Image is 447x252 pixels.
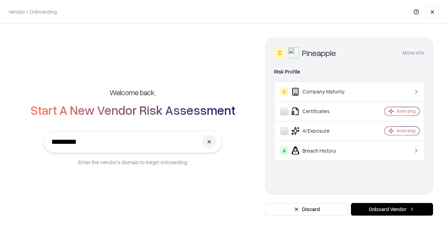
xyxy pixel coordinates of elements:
div: C [280,87,288,96]
div: C [274,47,285,58]
h2: Start A New Vendor Risk Assessment [30,103,235,117]
div: Analyzing [397,108,416,114]
div: Risk Profile [274,68,424,76]
button: Discard [265,203,348,216]
div: Company Maturity [280,87,364,96]
div: Analyzing [397,128,416,134]
div: A [280,146,288,155]
h5: Welcome back, [110,87,156,97]
p: Enter the vendor’s domain to begin onboarding [78,159,187,166]
div: Breach History [280,146,364,155]
img: Pineapple [288,47,299,58]
div: Certificates [280,107,364,115]
button: More info [403,47,424,59]
div: Pineapple [302,47,336,58]
p: Vendor / Onboarding [8,8,57,15]
button: Onboard Vendor [351,203,433,216]
div: AI Exposure [280,127,364,135]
